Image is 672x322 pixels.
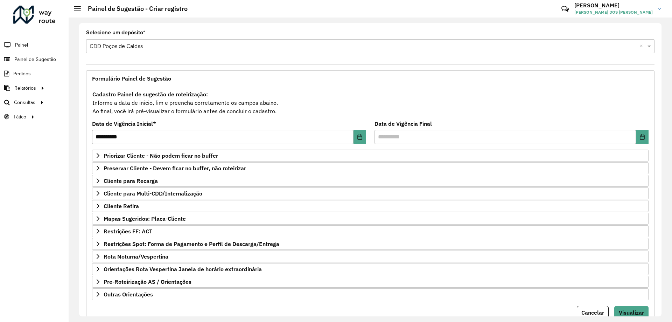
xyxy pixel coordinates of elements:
span: Pedidos [13,70,31,77]
h2: Painel de Sugestão - Criar registro [81,5,188,13]
h3: [PERSON_NAME] [574,2,653,9]
span: [PERSON_NAME] DOS [PERSON_NAME] [574,9,653,15]
button: Cancelar [577,306,609,319]
a: Outras Orientações [92,288,649,300]
label: Selecione um depósito [86,28,145,37]
span: Mapas Sugeridos: Placa-Cliente [104,216,186,221]
strong: Cadastro Painel de sugestão de roteirização: [92,91,208,98]
span: Visualizar [619,309,644,316]
span: Painel de Sugestão [14,56,56,63]
span: Restrições Spot: Forma de Pagamento e Perfil de Descarga/Entrega [104,241,279,247]
a: Cliente para Multi-CDD/Internalização [92,187,649,199]
a: Priorizar Cliente - Não podem ficar no buffer [92,150,649,162]
a: Pre-Roteirização AS / Orientações [92,276,649,288]
span: Relatórios [14,84,36,92]
a: Cliente Retira [92,200,649,212]
a: Preservar Cliente - Devem ficar no buffer, não roteirizar [92,162,649,174]
span: Painel [15,41,28,49]
a: Restrições Spot: Forma de Pagamento e Perfil de Descarga/Entrega [92,238,649,250]
span: Restrições FF: ACT [104,228,152,234]
span: Orientações Rota Vespertina Janela de horário extraordinária [104,266,262,272]
label: Data de Vigência Inicial [92,119,156,128]
a: Orientações Rota Vespertina Janela de horário extraordinária [92,263,649,275]
button: Choose Date [636,130,649,144]
span: Consultas [14,99,35,106]
a: Rota Noturna/Vespertina [92,251,649,262]
span: Outras Orientações [104,292,153,297]
span: Clear all [640,42,646,50]
label: Data de Vigência Final [374,119,432,128]
span: Tático [13,113,26,121]
span: Cancelar [581,309,604,316]
span: Priorizar Cliente - Não podem ficar no buffer [104,153,218,158]
button: Visualizar [614,306,649,319]
span: Cliente para Multi-CDD/Internalização [104,191,202,196]
button: Choose Date [353,130,366,144]
a: Mapas Sugeridos: Placa-Cliente [92,213,649,225]
a: Cliente para Recarga [92,175,649,187]
span: Formulário Painel de Sugestão [92,76,171,81]
span: Pre-Roteirização AS / Orientações [104,279,191,285]
span: Rota Noturna/Vespertina [104,254,168,259]
div: Informe a data de inicio, fim e preencha corretamente os campos abaixo. Ao final, você irá pré-vi... [92,90,649,116]
a: Restrições FF: ACT [92,225,649,237]
a: Contato Rápido [558,1,573,16]
span: Cliente Retira [104,203,139,209]
span: Cliente para Recarga [104,178,158,184]
span: Preservar Cliente - Devem ficar no buffer, não roteirizar [104,165,246,171]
